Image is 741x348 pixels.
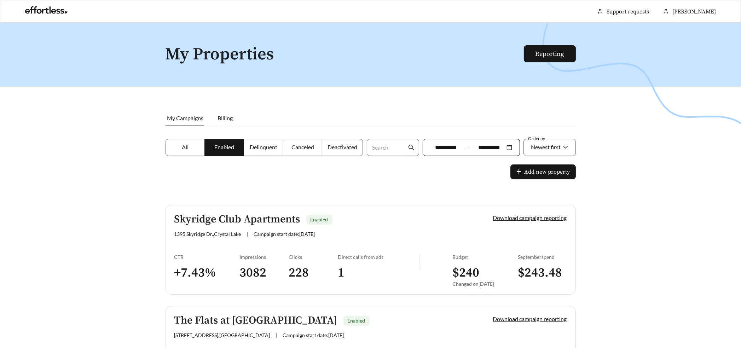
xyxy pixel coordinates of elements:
h3: 3082 [240,265,289,281]
div: Budget [452,254,518,260]
span: Billing [218,115,233,121]
h3: $ 243.48 [518,265,567,281]
div: Changed on [DATE] [452,281,518,287]
div: Impressions [240,254,289,260]
a: Support requests [607,8,649,15]
span: Deactivated [328,144,357,150]
span: Enabled [311,216,328,222]
button: plusAdd new property [510,164,576,179]
span: Canceled [291,144,314,150]
div: September spend [518,254,567,260]
h3: 228 [289,265,338,281]
span: [PERSON_NAME] [672,8,716,15]
span: Enabled [348,318,365,324]
a: Reporting [536,50,564,58]
span: 1395 Skyridge Dr. , Crystal Lake [174,231,241,237]
span: Newest first [531,144,561,150]
span: My Campaigns [167,115,204,121]
span: to [464,144,471,151]
span: Enabled [214,144,234,150]
span: Delinquent [250,144,277,150]
span: search [408,144,415,151]
span: | [247,231,248,237]
button: Reporting [524,45,576,62]
h3: $ 240 [452,265,518,281]
h3: 1 [338,265,419,281]
span: Campaign start date: [DATE] [254,231,315,237]
span: Add new property [525,168,570,176]
a: Download campaign reporting [493,315,567,322]
span: plus [516,169,522,175]
h1: My Properties [166,45,525,64]
div: CTR [174,254,240,260]
span: swap-right [464,144,471,151]
h3: + 7.43 % [174,265,240,281]
a: Skyridge Club ApartmentsEnabled1395 Skyridge Dr.,Crystal Lake|Campaign start date:[DATE]Download ... [166,205,576,295]
div: Clicks [289,254,338,260]
div: Direct calls from ads [338,254,419,260]
h5: The Flats at [GEOGRAPHIC_DATA] [174,315,337,326]
span: | [276,332,277,338]
span: [STREET_ADDRESS] , [GEOGRAPHIC_DATA] [174,332,270,338]
h5: Skyridge Club Apartments [174,214,300,225]
span: Campaign start date: [DATE] [283,332,344,338]
a: Download campaign reporting [493,214,567,221]
img: line [419,254,420,271]
span: All [182,144,189,150]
